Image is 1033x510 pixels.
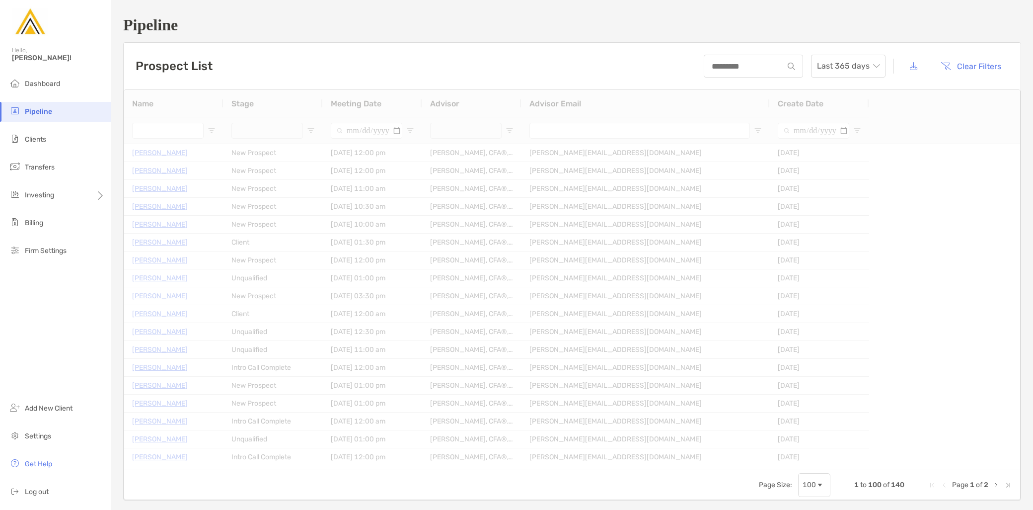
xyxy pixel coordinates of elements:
[9,485,21,497] img: logout icon
[9,188,21,200] img: investing icon
[9,133,21,145] img: clients icon
[976,481,982,489] span: of
[940,481,948,489] div: Previous Page
[952,481,968,489] span: Page
[25,460,52,468] span: Get Help
[9,77,21,89] img: dashboard icon
[9,216,21,228] img: billing icon
[25,219,43,227] span: Billing
[9,161,21,172] img: transfers icon
[891,481,904,489] span: 140
[798,473,830,497] div: Page Size
[759,481,792,489] div: Page Size:
[25,163,55,171] span: Transfers
[1004,481,1012,489] div: Last Page
[25,107,52,116] span: Pipeline
[25,135,46,144] span: Clients
[25,488,49,496] span: Log out
[123,16,1021,34] h1: Pipeline
[984,481,988,489] span: 2
[868,481,882,489] span: 100
[12,4,48,40] img: Zoe Logo
[9,105,21,117] img: pipeline icon
[9,244,21,256] img: firm-settings icon
[9,429,21,441] img: settings icon
[25,80,60,88] span: Dashboard
[25,247,67,255] span: Firm Settings
[25,404,73,413] span: Add New Client
[928,481,936,489] div: First Page
[933,55,1009,77] button: Clear Filters
[854,481,859,489] span: 1
[9,402,21,414] img: add_new_client icon
[9,457,21,469] img: get-help icon
[12,54,105,62] span: [PERSON_NAME]!
[860,481,867,489] span: to
[25,432,51,440] span: Settings
[25,191,54,199] span: Investing
[992,481,1000,489] div: Next Page
[788,63,795,70] img: input icon
[970,481,974,489] span: 1
[136,59,213,73] h3: Prospect List
[817,55,880,77] span: Last 365 days
[883,481,889,489] span: of
[803,481,816,489] div: 100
